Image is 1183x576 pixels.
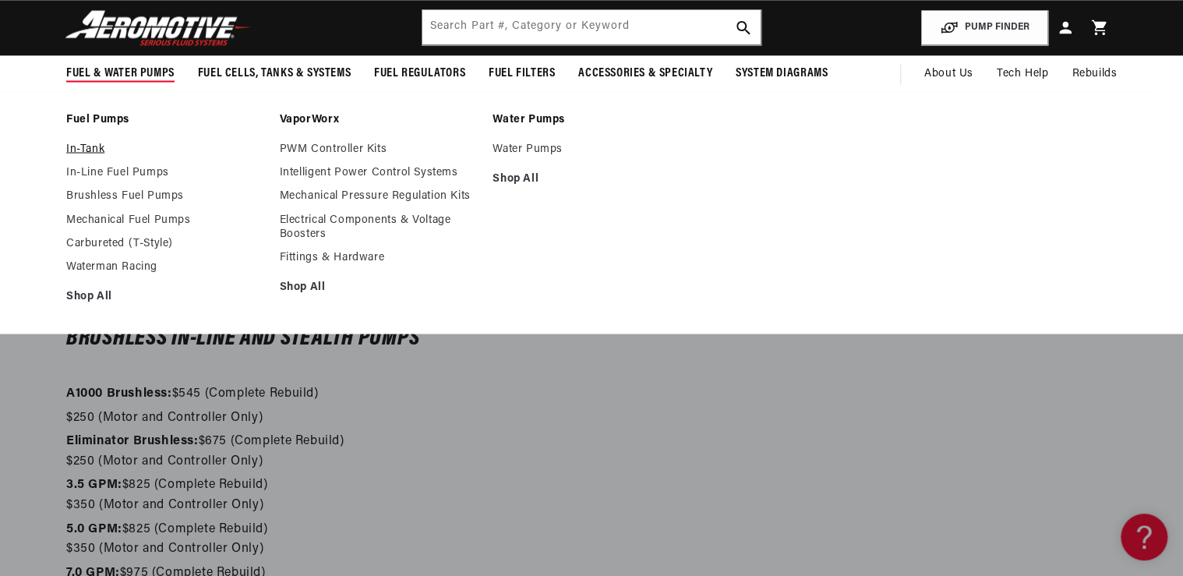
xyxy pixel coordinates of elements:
span: Fuel Filters [489,65,555,82]
span: Rebuilds [1072,65,1117,83]
p: $825 (Complete Rebuild) $350 (Motor and Controller Only) [66,475,1117,514]
a: VaporWorx [280,112,478,126]
a: In-Line Fuel Pumps [66,165,264,179]
a: Mechanical Pressure Regulation Kits [280,189,478,203]
a: Fittings & Hardware [280,250,478,264]
summary: Fuel Filters [477,55,567,92]
a: Waterman Racing [66,260,264,274]
a: About Us [913,55,985,93]
input: Search by Part Number, Category or Keyword [422,10,761,44]
strong: 3.5 GPM: [66,478,122,490]
a: Electrical Components & Voltage Boosters [280,213,478,241]
a: Brushless Fuel Pumps [66,189,264,203]
span: Fuel Cells, Tanks & Systems [198,65,351,82]
a: PWM Controller Kits [280,142,478,156]
p: $825 (Complete Rebuild) $350 (Motor and Controller Only) [66,519,1117,559]
summary: Tech Help [985,55,1060,93]
summary: Rebuilds [1060,55,1128,93]
button: search button [726,10,761,44]
p: $250 (Motor and Controller Only) [66,408,1117,428]
a: In-Tank [66,142,264,156]
summary: Fuel Cells, Tanks & Systems [186,55,362,92]
button: PUMP FINDER [921,10,1048,45]
span: Fuel Regulators [374,65,465,82]
a: Water Pumps [493,112,690,126]
strong: Eliminator Brushless: [66,434,199,447]
a: Shop All [280,280,478,294]
img: Aeromotive [61,9,256,46]
summary: System Diagrams [724,55,839,92]
span: About Us [924,68,973,80]
summary: Accessories & Specialty [567,55,724,92]
span: System Diagrams [736,65,828,82]
a: Water Pumps [493,142,690,156]
a: Shop All [493,171,690,186]
h6: Brushless In-Line and Stealth Pumps [66,328,1117,348]
summary: Fuel Regulators [362,55,477,92]
a: Fuel Pumps [66,112,264,126]
span: Fuel & Water Pumps [66,65,175,82]
a: Mechanical Fuel Pumps [66,213,264,227]
strong: A1000 Brushless: [66,387,172,399]
strong: 5.0 GPM: [66,522,122,535]
span: Tech Help [997,65,1048,83]
a: Carbureted (T-Style) [66,236,264,250]
a: Intelligent Power Control Systems [280,165,478,179]
p: $675 (Complete Rebuild) $250 (Motor and Controller Only) [66,431,1117,471]
a: Shop All [66,289,264,303]
span: Accessories & Specialty [578,65,712,82]
summary: Fuel & Water Pumps [55,55,186,92]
